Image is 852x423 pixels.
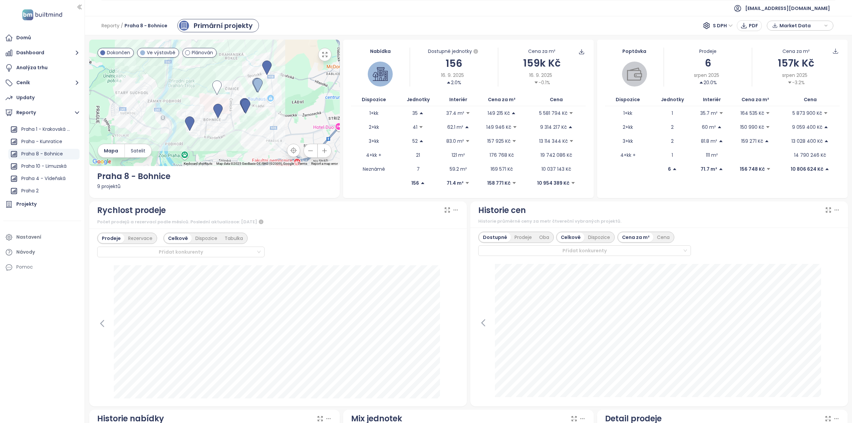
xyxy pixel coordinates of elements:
div: Celkově [164,234,192,243]
p: 19 742 086 Kč [540,151,572,159]
div: 20.0% [699,79,717,86]
div: Updaty [16,94,35,102]
div: Tabulka [221,234,247,243]
th: Dispozice [351,93,396,106]
div: Historie průměrné ceny za metr čtvereční vybraných projektů. [478,218,840,225]
div: Dispozice [192,234,221,243]
span: 16. 9. 2025 [441,72,464,79]
span: Mapa [104,147,118,154]
div: Oba [535,233,553,242]
div: Rychlost prodeje [97,204,166,217]
span: Map data ©2025 GeoBasis-DE/BKG (©2009), Google [216,162,294,165]
p: 60 m² [702,123,716,131]
p: 159 271 Kč [741,137,763,145]
span: caret-up [719,139,723,143]
div: Praha 10 - Limuzská [8,161,80,172]
span: caret-down [465,181,470,185]
p: 7 [417,165,420,173]
div: Analýza trhu [16,64,48,72]
td: Neznámé [351,162,396,176]
span: [EMAIL_ADDRESS][DOMAIN_NAME] [745,0,830,16]
p: 35 [412,109,418,117]
span: caret-up [719,167,723,171]
div: Domů [16,34,31,42]
td: 1+kk [605,106,651,120]
span: caret-up [419,111,424,115]
th: Interiér [694,93,730,106]
p: 62.1 m² [447,123,463,131]
span: caret-down [569,139,574,143]
p: 158 771 Kč [487,179,511,187]
div: Projekty [16,200,37,208]
span: Ve výstavbě [147,49,175,56]
a: primary [177,19,259,32]
span: caret-down [766,167,771,171]
p: 149 946 Kč [486,123,511,131]
span: caret-down [823,111,828,115]
span: srpen 2025 [782,72,807,79]
span: caret-up [824,139,829,143]
div: Poptávka [605,48,664,55]
span: 16. 9. 2025 [529,72,552,79]
div: Celkově [557,233,584,242]
td: 3+kk [351,134,396,148]
a: Updaty [3,91,81,105]
div: Pomoc [16,263,33,271]
span: Dokončen [107,49,130,56]
p: 121 m² [452,151,465,159]
p: 71.4 m² [447,179,464,187]
a: Projekty [3,198,81,211]
span: caret-up [824,125,828,129]
div: Praha 8 - Bohnice [97,170,332,183]
span: caret-up [672,167,677,171]
p: 156 [411,179,419,187]
td: 4+kk + [351,148,396,162]
span: caret-up [420,181,425,185]
div: Praha 8 - Bohnice [8,149,80,159]
p: 13 114 344 Kč [539,137,568,145]
button: Mapa [98,144,124,157]
p: 10 954 389 Kč [537,179,569,187]
span: caret-down [419,125,423,129]
p: 9 059 400 Kč [792,123,822,131]
span: Market Data [779,21,822,31]
div: Prodeje [664,48,751,55]
div: Počet prodejů a rezervací podle měsíců. Poslední aktualizace: [DATE] [97,218,459,226]
p: 157 925 Kč [487,137,511,145]
th: Jednotky [651,93,694,106]
p: 10 037 143 Kč [541,165,571,173]
p: 149 215 Kč [488,109,510,117]
div: Praha 4 - Vídeňská [8,173,80,184]
button: Satelit [125,144,151,157]
span: Satelit [131,147,145,154]
span: caret-down [466,111,470,115]
button: Reporty [3,106,81,119]
span: caret-up [825,167,829,171]
p: 164 535 Kč [741,109,764,117]
span: srpen 2025 [694,72,719,79]
p: 2 [671,137,674,145]
td: 3+kk [605,134,651,148]
p: 14 790 246 Kč [794,151,826,159]
p: 1 [672,151,673,159]
span: Plánován [192,49,213,56]
span: caret-down [569,111,573,115]
p: 83.0 m² [446,137,464,145]
p: 9 314 217 Kč [540,123,567,131]
p: 37.4 m² [446,109,464,117]
span: caret-down [513,125,517,129]
th: Cena [780,93,840,106]
a: Terms (opens in new tab) [298,162,307,165]
td: 1+kk [351,106,396,120]
span: caret-up [717,125,722,129]
div: button [770,21,830,31]
div: Praha 1 - Krakovská (rekonstrukce) [21,125,71,133]
div: Dostupné [479,233,511,242]
div: Pomoc [3,261,81,274]
td: 2+kk [605,120,651,134]
span: caret-down [765,111,770,115]
div: Praha 1 - Krakovská (rekonstrukce) [8,124,80,135]
p: 13 028 400 Kč [791,137,823,145]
